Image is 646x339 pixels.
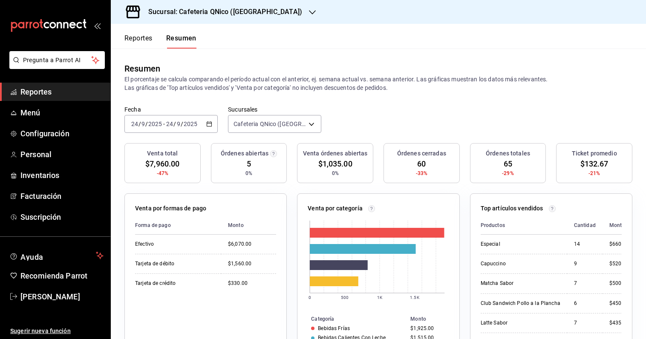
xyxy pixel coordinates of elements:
div: Matcha Sabor [481,280,560,287]
button: Resumen [166,34,196,49]
p: Top artículos vendidos [481,204,543,213]
span: $7,960.00 [145,158,179,169]
div: 14 [574,241,596,248]
th: Cantidad [567,216,603,235]
span: -21% [588,169,600,177]
div: Especial [481,241,560,248]
h3: Ticket promedio [572,149,617,158]
h3: Órdenes cerradas [397,149,446,158]
div: $520.00 [609,260,629,267]
div: 7 [574,280,596,287]
text: 500 [341,295,349,300]
input: -- [131,121,138,127]
div: navigation tabs [124,34,196,49]
span: 60 [417,158,426,169]
span: Reportes [20,86,104,98]
text: 1.5K [410,295,420,300]
span: Facturación [20,190,104,202]
a: Pregunta a Parrot AI [6,62,105,71]
input: ---- [183,121,198,127]
span: 0% [245,169,252,177]
div: $6,070.00 [228,241,276,248]
div: Resumen [124,62,160,75]
button: Pregunta a Parrot AI [9,51,105,69]
button: Reportes [124,34,153,49]
span: $132.67 [580,158,609,169]
input: -- [166,121,173,127]
h3: Venta total [147,149,178,158]
span: 5 [247,158,251,169]
span: Configuración [20,128,104,139]
span: Suscripción [20,211,104,223]
th: Categoría [297,314,407,324]
span: 0% [332,169,339,177]
th: Monto [603,216,629,235]
span: Personal [20,149,104,160]
th: Productos [481,216,567,235]
span: [PERSON_NAME] [20,291,104,302]
div: Latte Sabor [481,319,560,327]
span: / [138,121,141,127]
text: 0 [309,295,311,300]
span: Inventarios [20,169,104,181]
div: $330.00 [228,280,276,287]
span: Pregunta a Parrot AI [23,56,92,65]
div: $450.00 [609,300,629,307]
th: Forma de pago [135,216,221,235]
input: -- [176,121,181,127]
div: $1,925.00 [410,325,445,331]
h3: Órdenes totales [486,149,530,158]
span: Cafeteria QNico ([GEOGRAPHIC_DATA]) [234,120,306,128]
div: Bebidas Frías [318,325,350,331]
button: open_drawer_menu [94,22,101,29]
span: Sugerir nueva función [10,327,104,336]
div: $500.00 [609,280,629,287]
div: 9 [574,260,596,267]
span: Ayuda [20,250,92,261]
span: Menú [20,107,104,118]
span: 65 [504,158,512,169]
span: -33% [416,169,428,177]
h3: Sucursal: Cafeteria QNico ([GEOGRAPHIC_DATA]) [141,7,302,17]
label: Sucursales [228,106,321,112]
h3: Venta órdenes abiertas [303,149,368,158]
span: -29% [502,169,514,177]
p: Venta por formas de pago [135,204,206,213]
p: El porcentaje se calcula comparando el período actual con el anterior, ej. semana actual vs. sema... [124,75,632,92]
input: -- [141,121,145,127]
div: $435.00 [609,319,629,327]
div: Capuccino [481,260,560,267]
span: Recomienda Parrot [20,270,104,282]
span: $1,035.00 [318,158,352,169]
span: / [181,121,183,127]
div: 6 [574,300,596,307]
p: Venta por categoría [308,204,363,213]
div: Tarjeta de crédito [135,280,214,287]
text: 1K [377,295,383,300]
div: Club Sandwich Pollo a la Plancha [481,300,560,307]
div: Efectivo [135,241,214,248]
h3: Órdenes abiertas [221,149,268,158]
div: Tarjeta de débito [135,260,214,267]
span: - [163,121,165,127]
div: $660.00 [609,241,629,248]
label: Fecha [124,106,218,112]
div: $1,560.00 [228,260,276,267]
span: -47% [157,169,169,177]
th: Monto [221,216,276,235]
span: / [173,121,176,127]
th: Monto [407,314,459,324]
div: 7 [574,319,596,327]
span: / [145,121,148,127]
input: ---- [148,121,162,127]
